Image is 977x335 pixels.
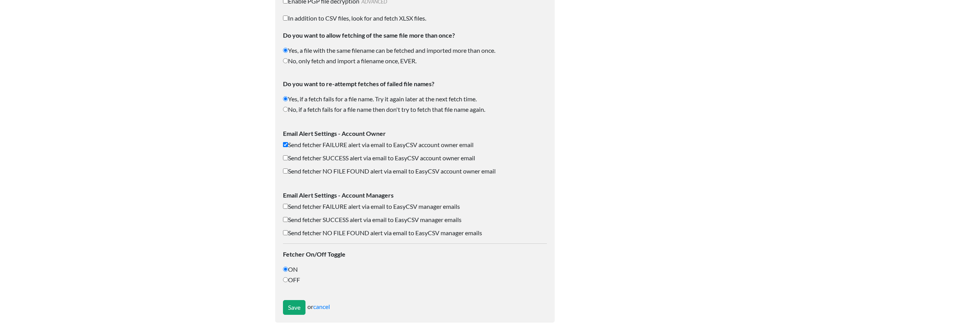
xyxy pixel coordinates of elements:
[283,105,547,114] label: No, if a fetch fails for a file name then don't try to fetch that file name again.
[283,94,547,104] label: Yes, if a fetch fails for a file name. Try it again later at the next fetch time.
[283,230,288,235] input: Send fetcher NO FILE FOUND alert via email to EasyCSV manager emails
[283,142,288,147] input: Send fetcher FAILURE alert via email to EasyCSV account owner email
[283,155,288,160] input: Send fetcher SUCCESS alert via email to EasyCSV account owner email
[283,79,547,89] label: Do you want to re-attempt fetches of failed file names?
[283,217,288,222] input: Send fetcher SUCCESS alert via email to EasyCSV manager emails
[283,58,288,63] input: No, only fetch and import a filename once, EVER.
[283,300,305,315] input: Save
[283,267,288,272] input: ON
[283,16,288,21] input: In addition to CSV files, look for and fetch XLSX files.
[283,140,547,149] label: Send fetcher FAILURE alert via email to EasyCSV account owner email
[283,300,547,315] div: or
[283,56,547,66] label: No, only fetch and import a filename once, EVER.
[283,191,394,199] strong: Email Alert Settings - Account Managers
[283,107,288,112] input: No, if a fetch fails for a file name then don't try to fetch that file name again.
[283,277,288,282] input: OFF
[283,14,547,23] label: In addition to CSV files, look for and fetch XLSX files.
[283,275,547,285] label: OFF
[283,168,288,174] input: Send fetcher NO FILE FOUND alert via email to EasyCSV account owner email
[313,303,330,310] a: cancel
[283,46,547,55] label: Yes, a file with the same filename can be fetched and imported more than once.
[283,31,547,40] label: Do you want to allow fetching of the same file more than once?
[283,48,288,53] input: Yes, a file with the same filename can be fetched and imported more than once.
[283,130,386,137] strong: Email Alert Settings - Account Owner
[283,265,547,274] label: ON
[283,228,547,238] label: Send fetcher NO FILE FOUND alert via email to EasyCSV manager emails
[938,296,968,326] iframe: Drift Widget Chat Controller
[283,250,547,259] label: Fetcher On/Off Toggle
[283,153,547,163] label: Send fetcher SUCCESS alert via email to EasyCSV account owner email
[283,215,547,224] label: Send fetcher SUCCESS alert via email to EasyCSV manager emails
[283,204,288,209] input: Send fetcher FAILURE alert via email to EasyCSV manager emails
[283,167,547,176] label: Send fetcher NO FILE FOUND alert via email to EasyCSV account owner email
[283,96,288,101] input: Yes, if a fetch fails for a file name. Try it again later at the next fetch time.
[283,202,547,211] label: Send fetcher FAILURE alert via email to EasyCSV manager emails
